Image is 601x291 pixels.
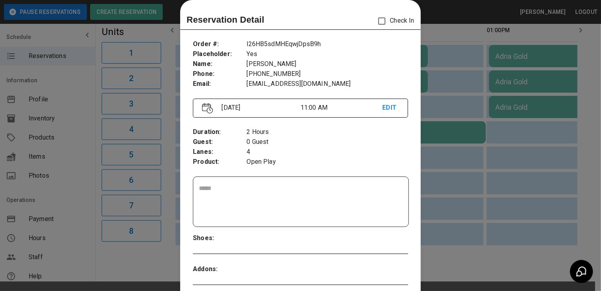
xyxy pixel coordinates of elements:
p: Yes [247,49,408,59]
p: [EMAIL_ADDRESS][DOMAIN_NAME] [247,79,408,89]
p: Placeholder : [193,49,247,59]
p: Open Play [247,157,408,167]
p: Reservation Detail [187,13,264,26]
p: Name : [193,59,247,69]
p: Addons : [193,264,247,274]
p: [PERSON_NAME] [247,59,408,69]
p: 11:00 AM [300,103,382,113]
p: Order # : [193,39,247,49]
p: Product : [193,157,247,167]
p: Check In [374,13,414,29]
img: Vector [202,103,213,114]
p: Lanes : [193,147,247,157]
p: 2 Hours [247,127,408,137]
p: Shoes : [193,233,247,243]
p: Duration : [193,127,247,137]
p: Phone : [193,69,247,79]
p: [PHONE_NUMBER] [247,69,408,79]
p: l26HB5sdMHEqwjDpsB9h [247,39,408,49]
p: 0 Guest [247,137,408,147]
p: EDIT [382,103,399,113]
p: 4 [247,147,408,157]
p: Email : [193,79,247,89]
p: Guest : [193,137,247,147]
p: [DATE] [219,103,300,113]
